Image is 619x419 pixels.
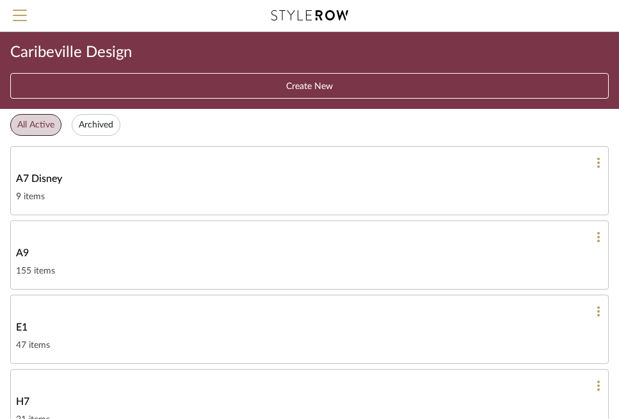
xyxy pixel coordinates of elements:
[16,263,603,279] div: 155 items
[10,73,609,99] button: Create New
[10,220,609,290] a: A9155 items
[16,171,62,186] span: A7 Disney
[10,295,609,364] a: E147 items
[16,338,603,353] div: 47 items
[10,114,61,136] button: All Active
[16,394,29,409] span: H7
[16,320,28,335] span: E1
[72,114,120,136] button: Archived
[10,42,609,63] div: Caribeville Design
[16,245,29,261] span: A9
[16,189,603,204] div: 9 items
[10,146,609,215] a: A7 Disney9 items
